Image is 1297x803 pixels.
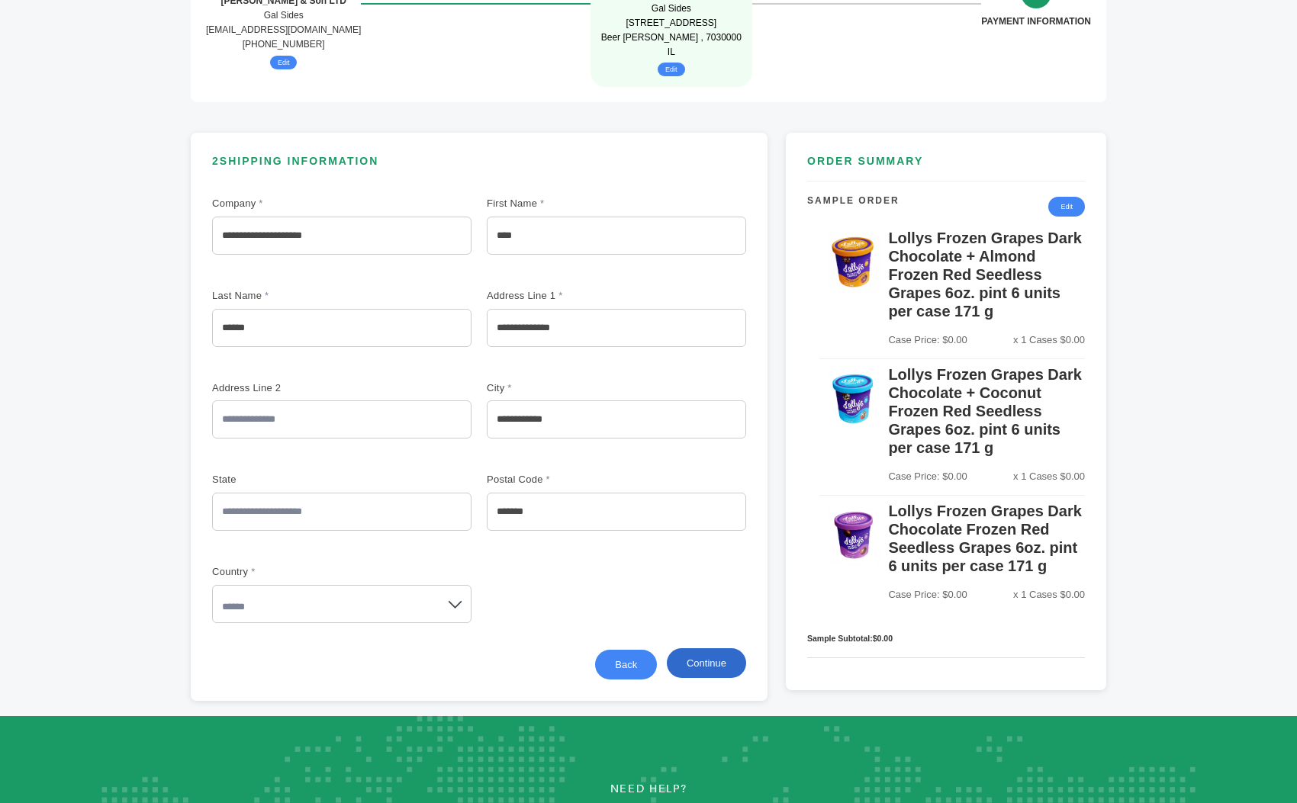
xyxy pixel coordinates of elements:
[487,196,594,212] label: First Name
[1013,331,1085,349] span: x 1 Cases $0.00
[807,154,1085,181] h3: ORDER SUMMARY
[212,472,319,488] label: State
[873,634,893,643] strong: $0.00
[888,467,967,486] span: Case Price: $0.00
[212,381,319,397] label: Address Line 2
[888,502,1085,581] h5: Lollys Frozen Grapes Dark Chocolate Frozen Red Seedless Grapes 6oz. pint 6 units per case 171 g
[1013,467,1085,486] span: x 1 Cases $0.00
[981,14,1091,29] div: PAYMENT INFORMATION
[888,365,1085,463] h5: Lollys Frozen Grapes Dark Chocolate + Coconut Frozen Red Seedless Grapes 6oz. pint 6 units per ca...
[212,154,746,181] h3: SHIPPING INFORMATION
[1048,197,1085,217] a: Edit
[888,586,967,604] span: Case Price: $0.00
[487,288,594,304] label: Address Line 1
[212,564,319,580] label: Country
[212,288,319,304] label: Last Name
[807,632,1085,645] div: Sample Subtotal:
[212,155,220,167] span: 2
[212,196,319,212] label: Company
[487,472,594,488] label: Postal Code
[595,650,657,679] button: Back
[270,56,298,69] button: Edit
[65,778,1232,801] p: Need Help?
[807,194,900,220] h4: Sample Order
[888,331,967,349] span: Case Price: $0.00
[888,229,1085,326] h5: Lollys Frozen Grapes Dark Chocolate + Almond Frozen Red Seedless Grapes 6oz. pint 6 units per cas...
[1013,586,1085,604] span: x 1 Cases $0.00
[487,381,594,397] label: City
[667,648,746,678] button: Continue
[658,63,685,76] button: Edit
